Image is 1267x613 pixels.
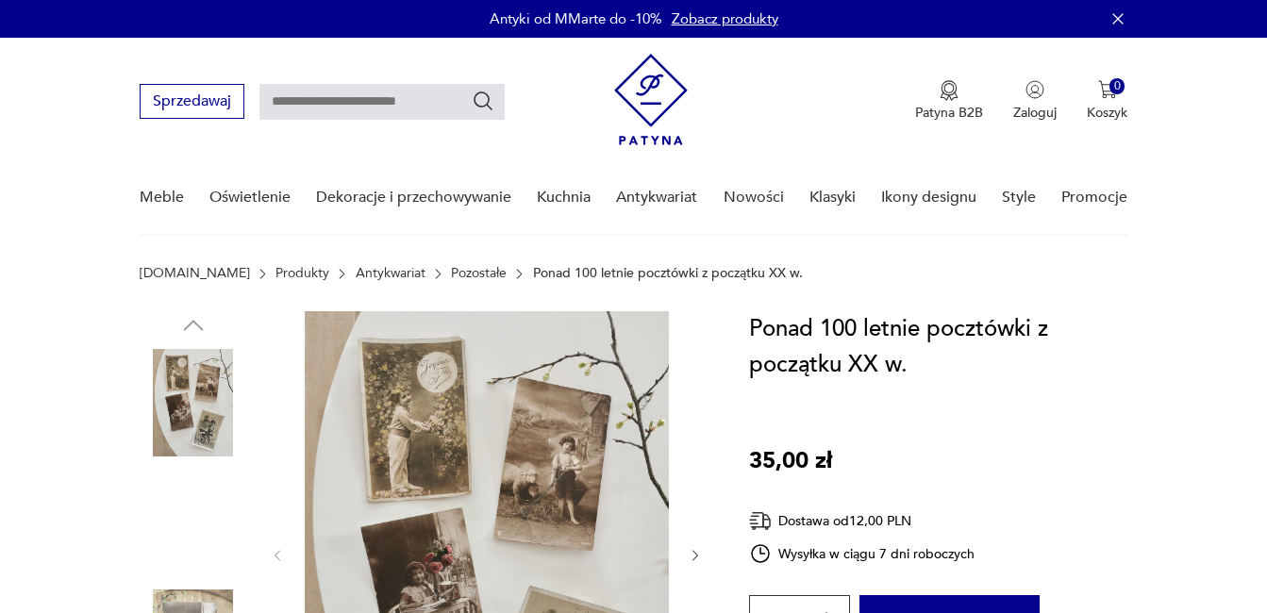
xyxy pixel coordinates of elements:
[616,161,697,234] a: Antykwariat
[749,311,1144,383] h1: Ponad 100 letnie pocztówki z początku XX w.
[749,509,975,533] div: Dostawa od 12,00 PLN
[140,84,244,119] button: Sprzedawaj
[1002,161,1036,234] a: Style
[140,349,247,456] img: Zdjęcie produktu Ponad 100 letnie pocztówki z początku XX w.
[881,161,976,234] a: Ikony designu
[915,80,983,122] button: Patyna B2B
[140,161,184,234] a: Meble
[915,80,983,122] a: Ikona medaluPatyna B2B
[140,96,244,109] a: Sprzedawaj
[1013,104,1057,122] p: Zaloguj
[915,104,983,122] p: Patyna B2B
[1109,78,1125,94] div: 0
[672,9,778,28] a: Zobacz produkty
[472,90,494,112] button: Szukaj
[275,266,329,281] a: Produkty
[533,266,803,281] p: Ponad 100 letnie pocztówki z początku XX w.
[356,266,425,281] a: Antykwariat
[140,266,250,281] a: [DOMAIN_NAME]
[451,266,507,281] a: Pozostałe
[537,161,591,234] a: Kuchnia
[490,9,662,28] p: Antyki od MMarte do -10%
[1087,80,1127,122] button: 0Koszyk
[1025,80,1044,99] img: Ikonka użytkownika
[724,161,784,234] a: Nowości
[749,443,832,479] p: 35,00 zł
[1098,80,1117,99] img: Ikona koszyka
[1013,80,1057,122] button: Zaloguj
[1087,104,1127,122] p: Koszyk
[140,470,247,577] img: Zdjęcie produktu Ponad 100 letnie pocztówki z początku XX w.
[749,542,975,565] div: Wysyłka w ciągu 7 dni roboczych
[1061,161,1127,234] a: Promocje
[809,161,856,234] a: Klasyki
[209,161,291,234] a: Oświetlenie
[940,80,959,101] img: Ikona medalu
[614,54,688,145] img: Patyna - sklep z meblami i dekoracjami vintage
[749,509,772,533] img: Ikona dostawy
[316,161,511,234] a: Dekoracje i przechowywanie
